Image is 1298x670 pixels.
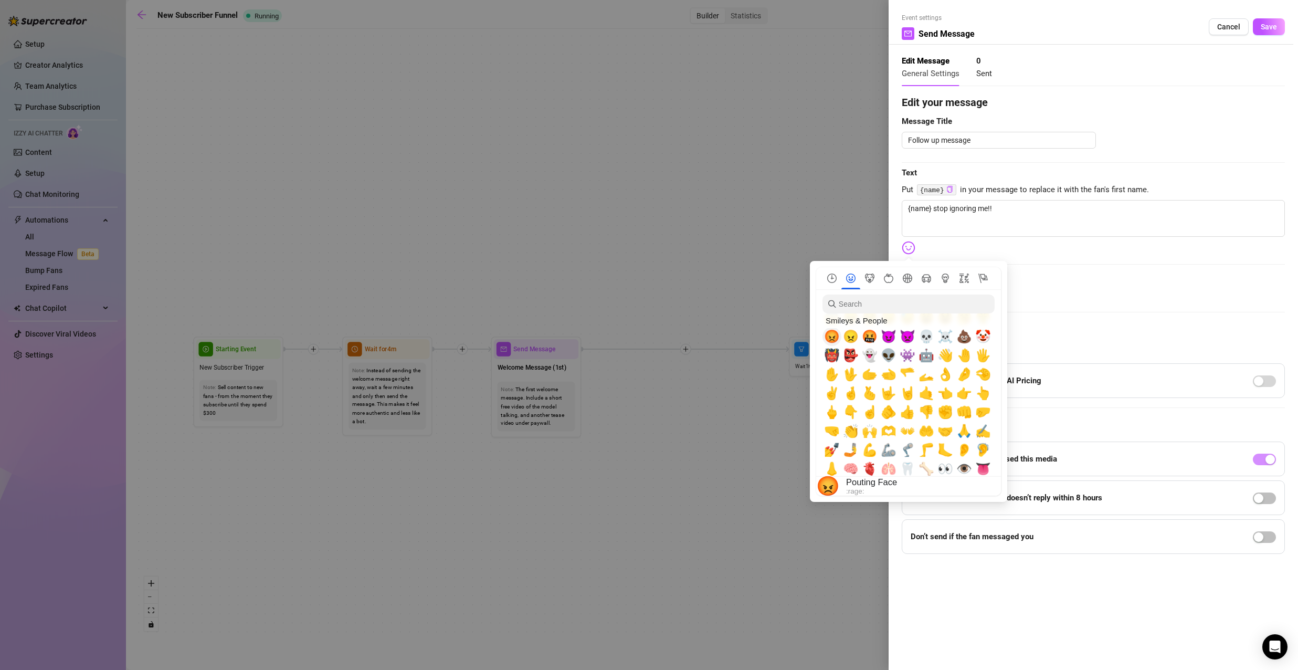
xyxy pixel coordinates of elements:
span: Cancel [1217,23,1240,31]
span: General Settings [902,69,959,78]
h4: Message Settings [902,417,1285,432]
strong: Unsend message if the fan doesn’t reply within 8 hours [911,493,1102,502]
img: svg%3e [902,241,915,255]
textarea: Follow up message [902,132,1096,149]
textarea: {name} stop ignoring me!! [902,200,1285,237]
code: {name} [917,184,956,195]
button: Save [1253,18,1285,35]
button: Cancel [1209,18,1249,35]
span: Put in your message to replace it with the fan's first name. [902,184,1285,196]
span: Save [1261,23,1277,31]
strong: Edit your message [902,96,988,109]
strong: Edit Message [902,56,949,66]
span: Send Message [919,27,975,40]
strong: Message Title [902,117,952,126]
strong: Don’t send if the fan messaged you [911,532,1033,541]
strong: 0 [976,56,981,66]
span: copy [946,186,953,193]
div: Open Intercom Messenger [1262,634,1288,659]
span: mail [904,30,912,37]
strong: Text [902,168,917,177]
span: Sent [976,69,992,78]
button: Click to Copy [946,186,953,194]
span: Event settings [902,13,975,23]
